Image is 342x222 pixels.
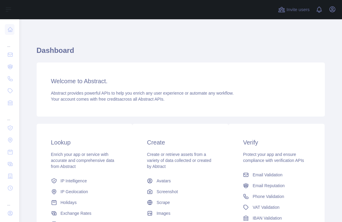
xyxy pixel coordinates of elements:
[156,210,170,216] span: Images
[99,97,120,102] span: free credits
[253,172,282,178] span: Email Validation
[144,208,216,219] a: Images
[253,183,285,189] span: Email Reputation
[147,138,214,147] h3: Create
[5,195,14,207] div: ...
[49,175,121,186] a: IP Intelligence
[156,189,178,195] span: Screenshot
[51,97,165,102] span: Your account comes with across all Abstract APIs.
[144,186,216,197] a: Screenshot
[37,46,325,60] h1: Dashboard
[51,77,310,85] h3: Welcome to Abstract.
[241,202,313,213] a: VAT Validation
[49,197,121,208] a: Holidays
[61,178,87,184] span: IP Intelligence
[241,169,313,180] a: Email Validation
[253,193,284,199] span: Phone Validation
[144,175,216,186] a: Avatars
[51,91,234,96] span: Abstract provides powerful APIs to help you enrich any user experience or automate any workflow.
[5,109,14,121] div: ...
[277,5,311,14] button: Invite users
[156,199,170,205] span: Scrape
[286,6,310,13] span: Invite users
[144,197,216,208] a: Scrape
[243,138,310,147] h3: Verify
[5,36,14,48] div: ...
[49,208,121,219] a: Exchange Rates
[253,204,279,210] span: VAT Validation
[241,191,313,202] a: Phone Validation
[241,180,313,191] a: Email Reputation
[147,152,211,169] span: Create or retrieve assets from a variety of data collected or created by Abtract
[61,210,92,216] span: Exchange Rates
[156,178,171,184] span: Avatars
[61,189,88,195] span: IP Geolocation
[243,152,304,163] span: Protect your app and ensure compliance with verification APIs
[253,215,282,221] span: IBAN Validation
[61,199,77,205] span: Holidays
[49,186,121,197] a: IP Geolocation
[51,138,118,147] h3: Lookup
[51,152,114,169] span: Enrich your app or service with accurate and comprehensive data from Abstract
